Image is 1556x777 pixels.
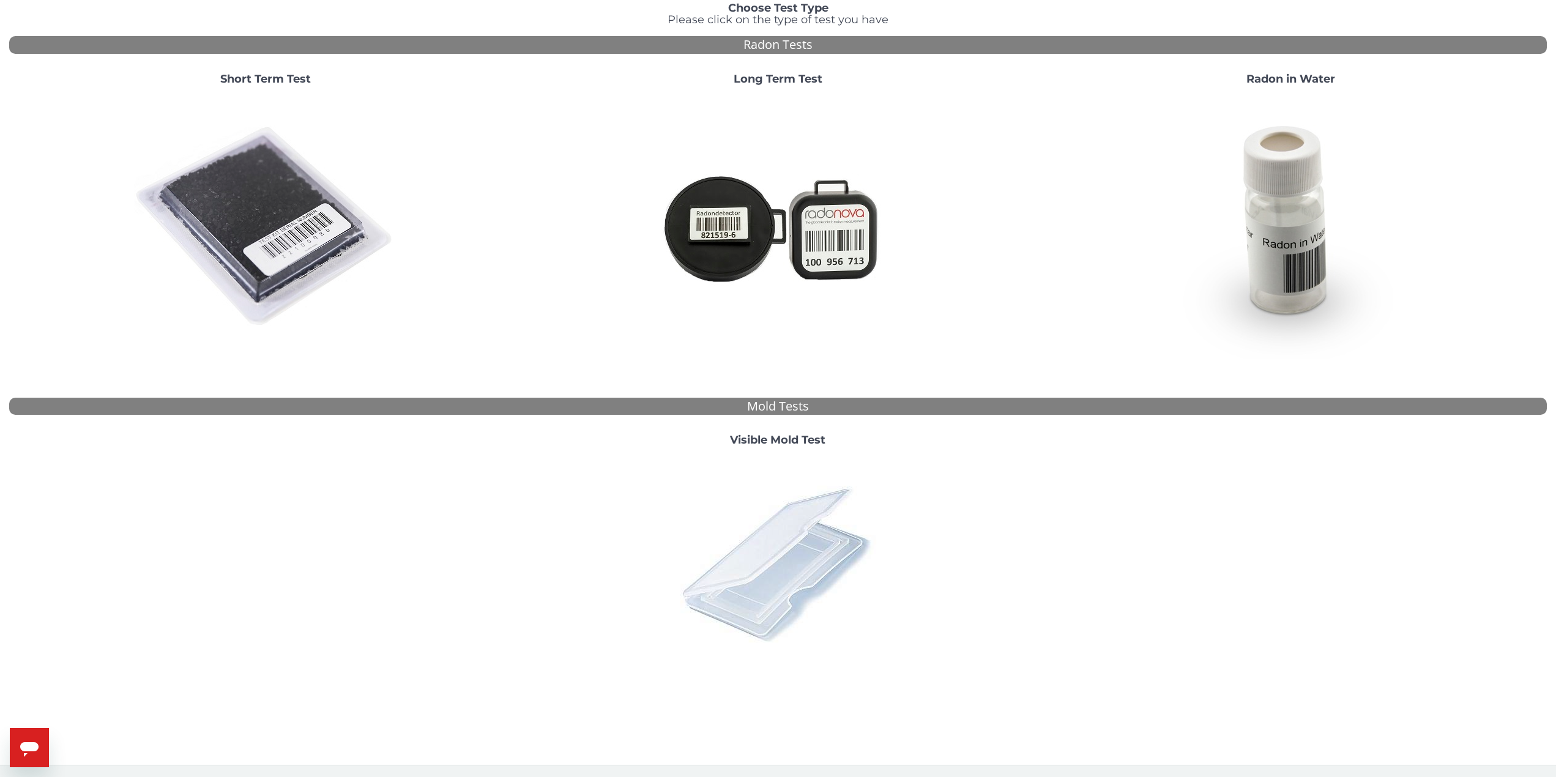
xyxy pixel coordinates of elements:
img: Radtrak2vsRadtrak3.jpg [646,95,909,359]
strong: Visible Mold Test [730,433,825,447]
span: Please click on the type of test you have [668,13,888,26]
img: PI42764010.jpg [671,456,885,671]
strong: Long Term Test [734,72,822,86]
strong: Short Term Test [220,72,311,86]
strong: Radon in Water [1246,72,1335,86]
strong: Choose Test Type [728,1,828,15]
div: Radon Tests [9,36,1547,54]
iframe: Button to launch messaging window [10,728,49,767]
img: RadoninWater.jpg [1159,95,1422,359]
img: ShortTerm.jpg [134,95,397,359]
div: Mold Tests [9,398,1547,415]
